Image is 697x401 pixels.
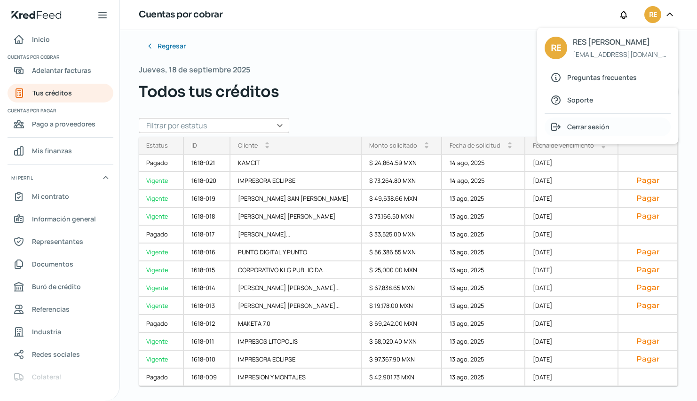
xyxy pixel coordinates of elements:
a: Tus créditos [8,84,113,102]
i: arrow_drop_down [508,145,512,149]
div: $ 24,864.59 MXN [362,154,442,172]
div: 13 ago, 2025 [442,226,525,244]
div: IMPRESOS LITOPOLIS [230,333,362,351]
a: Mis finanzas [8,142,113,160]
div: 1618-011 [184,333,230,351]
a: Pago a proveedores [8,115,113,134]
span: Representantes [32,236,83,247]
a: Buró de crédito [8,277,113,296]
div: $ 58,020.40 MXN [362,333,442,351]
div: [DATE] [525,333,619,351]
div: IMPRESION Y MONTAJES [230,369,362,386]
div: [DATE] [525,297,619,315]
span: Preguntas frecuentes [567,71,637,83]
div: IMPRESORA ECLIPSE [230,172,362,190]
a: Documentos [8,255,113,274]
span: Cerrar sesión [567,121,610,133]
span: Referencias [32,303,70,315]
a: Vigente [139,244,184,261]
a: Representantes [8,232,113,251]
div: Cliente [238,141,258,149]
a: Vigente [139,351,184,369]
div: PUNTO DIGITAL Y PUNTO [230,244,362,261]
div: 1618-014 [184,279,230,297]
a: Información general [8,210,113,228]
button: Pagar [626,176,670,185]
div: 13 ago, 2025 [442,261,525,279]
div: [DATE] [525,369,619,386]
i: arrow_drop_down [602,145,605,149]
div: $ 67,838.65 MXN [362,279,442,297]
span: RE [649,9,657,21]
button: Regresar [139,37,193,55]
h1: Cuentas por cobrar [139,8,222,22]
span: Colateral [32,371,61,383]
span: Cuentas por cobrar [8,53,112,61]
div: 13 ago, 2025 [442,333,525,351]
div: [DATE] [525,279,619,297]
div: 14 ago, 2025 [442,172,525,190]
button: Pagar [626,301,670,310]
a: Vigente [139,261,184,279]
div: $ 73,264.80 MXN [362,172,442,190]
a: Redes sociales [8,345,113,364]
div: [DATE] [525,315,619,333]
button: Pagar [626,337,670,346]
span: RES [PERSON_NAME] [573,35,670,49]
div: [DATE] [525,172,619,190]
div: 13 ago, 2025 [442,351,525,369]
div: $ 25,000.00 MXN [362,261,442,279]
div: [PERSON_NAME] [PERSON_NAME] [230,208,362,226]
a: Pagado [139,315,184,333]
span: Cuentas por pagar [8,106,112,115]
div: [DATE] [525,190,619,208]
div: Pagado [139,154,184,172]
span: Inicio [32,33,50,45]
div: [DATE] [525,261,619,279]
div: IMPRESORA ECLIPSE [230,351,362,369]
div: 1618-009 [184,369,230,386]
span: Soporte [567,94,593,106]
div: $ 73,166.50 MXN [362,208,442,226]
div: $ 19,178.00 MXN [362,297,442,315]
div: 13 ago, 2025 [442,208,525,226]
a: Pagado [139,226,184,244]
div: Fecha de solicitud [450,141,500,149]
span: Todos tus créditos [139,80,279,103]
div: ID [191,141,197,149]
div: $ 69,242.00 MXN [362,315,442,333]
span: Mi contrato [32,190,69,202]
span: Jueves, 18 de septiembre 2025 [139,63,250,77]
a: Vigente [139,333,184,351]
div: Vigente [139,190,184,208]
div: [DATE] [525,351,619,369]
div: 1618-017 [184,226,230,244]
button: Pagar [626,354,670,364]
div: MAKETA 7.0 [230,315,362,333]
a: Industria [8,322,113,341]
button: Pagar [626,283,670,292]
a: Adelantar facturas [8,61,113,80]
div: KAMCIT [230,154,362,172]
a: Vigente [139,297,184,315]
div: Estatus [146,141,168,149]
a: Vigente [139,172,184,190]
span: Mi perfil [11,173,33,182]
div: 13 ago, 2025 [442,369,525,386]
span: RE [551,41,561,55]
div: [DATE] [525,208,619,226]
a: Referencias [8,300,113,319]
div: 13 ago, 2025 [442,297,525,315]
button: Pagar [626,247,670,257]
span: Industria [32,326,61,338]
a: Vigente [139,208,184,226]
div: [PERSON_NAME] [PERSON_NAME]... [230,297,362,315]
button: Pagar [626,212,670,221]
span: Tus créditos [32,87,72,99]
div: [PERSON_NAME]... [230,226,362,244]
